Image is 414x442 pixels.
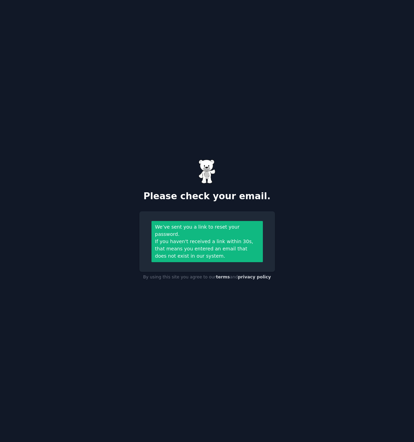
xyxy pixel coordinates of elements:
[155,223,259,238] div: We’ve sent you a link to reset your password.
[238,275,271,279] a: privacy policy
[216,275,230,279] a: terms
[155,238,259,260] div: If you haven't received a link within 30s, that means you entered an email that does not exist in...
[139,272,275,283] div: By using this site you agree to our and
[199,159,216,184] img: Gummy Bear
[139,191,275,202] h2: Please check your email.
